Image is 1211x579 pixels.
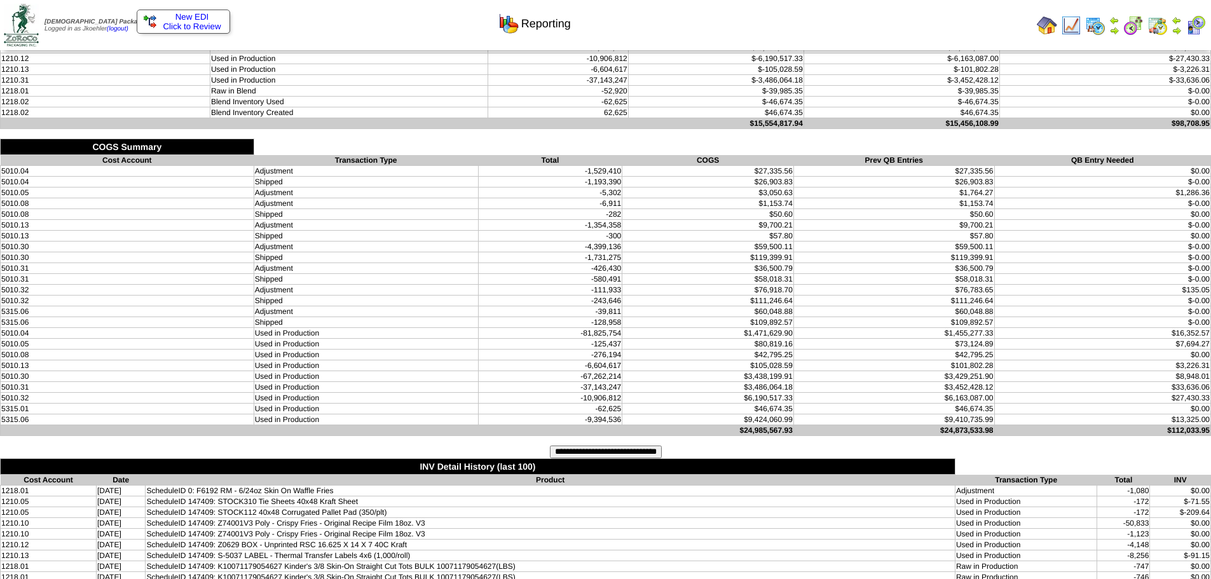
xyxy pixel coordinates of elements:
[146,507,955,518] td: ScheduleID 147409: STOCK112 40x48 Corrugated Pallet Pad (350/plt)
[1,86,210,97] td: 1218.01
[628,53,804,64] td: $-6,190,517.33
[498,13,519,34] img: graph.gif
[478,220,622,231] td: -1,354,358
[1085,15,1105,36] img: calendarprod.gif
[478,274,622,285] td: -580,491
[146,550,955,561] td: ScheduleID 147409: S-5037 LABEL - Thermal Transfer Labels 4x6 (1,000/roll)
[955,540,1097,550] td: Used in Production
[999,118,1210,129] td: $98,708.95
[1,296,254,306] td: 5010.32
[793,285,994,296] td: $76,783.65
[478,339,622,350] td: -125,437
[254,382,478,393] td: Used in Production
[994,220,1210,231] td: $-0.00
[804,75,999,86] td: $-3,452,428.12
[97,507,146,518] td: [DATE]
[999,53,1210,64] td: $-27,430.33
[955,518,1097,529] td: Used in Production
[622,252,794,263] td: $119,399.91
[97,518,146,529] td: [DATE]
[1037,15,1057,36] img: home.gif
[1,518,97,529] td: 1210.10
[994,317,1210,328] td: $-0.00
[955,486,1097,496] td: Adjustment
[254,393,478,404] td: Used in Production
[793,274,994,285] td: $58,018.31
[1,306,254,317] td: 5315.06
[622,187,794,198] td: $3,050.63
[994,360,1210,371] td: $3,226.31
[622,393,794,404] td: $6,190,517.33
[254,242,478,252] td: Adjustment
[994,166,1210,177] td: $0.00
[478,155,622,166] th: Total
[488,86,628,97] td: -52,920
[1,209,254,220] td: 5010.08
[210,64,488,75] td: Used in Production
[144,12,223,31] a: New EDI Click to Review
[994,296,1210,306] td: $-0.00
[793,360,994,371] td: $101,802.28
[254,177,478,187] td: Shipped
[1,187,254,198] td: 5010.05
[488,97,628,107] td: -62,625
[622,404,794,414] td: $46,674.35
[478,393,622,404] td: -10,906,812
[622,242,794,252] td: $59,500.11
[793,198,994,209] td: $1,153.74
[1,177,254,187] td: 5010.04
[994,274,1210,285] td: $-0.00
[955,550,1097,561] td: Used in Production
[622,317,794,328] td: $109,892.57
[97,496,146,507] td: [DATE]
[1,371,254,382] td: 5010.30
[1,317,254,328] td: 5315.06
[999,107,1210,118] td: $0.00
[97,475,146,486] th: Date
[1,263,254,274] td: 5010.31
[478,285,622,296] td: -111,933
[1097,518,1150,529] td: -50,833
[254,209,478,220] td: Shipped
[1,339,254,350] td: 5010.05
[622,263,794,274] td: $36,500.79
[1061,15,1081,36] img: line_graph.gif
[994,198,1210,209] td: $-0.00
[1150,496,1211,507] td: $-71.55
[1,529,97,540] td: 1210.10
[44,18,151,25] span: [DEMOGRAPHIC_DATA] Packaging
[254,317,478,328] td: Shipped
[793,296,994,306] td: $111,246.64
[478,382,622,393] td: -37,143,247
[4,4,39,46] img: zoroco-logo-small.webp
[254,360,478,371] td: Used in Production
[488,53,628,64] td: -10,906,812
[999,75,1210,86] td: $-33,636.06
[628,64,804,75] td: $-105,028.59
[1,107,210,118] td: 1218.02
[628,86,804,97] td: $-39,985.35
[622,339,794,350] td: $80,819.16
[793,425,994,436] td: $24,873,533.98
[622,209,794,220] td: $50.60
[97,529,146,540] td: [DATE]
[210,107,488,118] td: Blend Inventory Created
[994,209,1210,220] td: $0.00
[254,198,478,209] td: Adjustment
[210,53,488,64] td: Used in Production
[1097,540,1150,550] td: -4,148
[1,53,210,64] td: 1210.12
[254,252,478,263] td: Shipped
[793,263,994,274] td: $36,500.79
[793,209,994,220] td: $50.60
[793,242,994,252] td: $59,500.11
[1150,550,1211,561] td: $-91.15
[488,64,628,75] td: -6,604,617
[478,350,622,360] td: -276,194
[1,496,97,507] td: 1210.05
[1,475,97,486] th: Cost Account
[210,75,488,86] td: Used in Production
[804,53,999,64] td: $-6,163,087.00
[628,97,804,107] td: $-46,674.35
[1150,561,1211,572] td: $0.00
